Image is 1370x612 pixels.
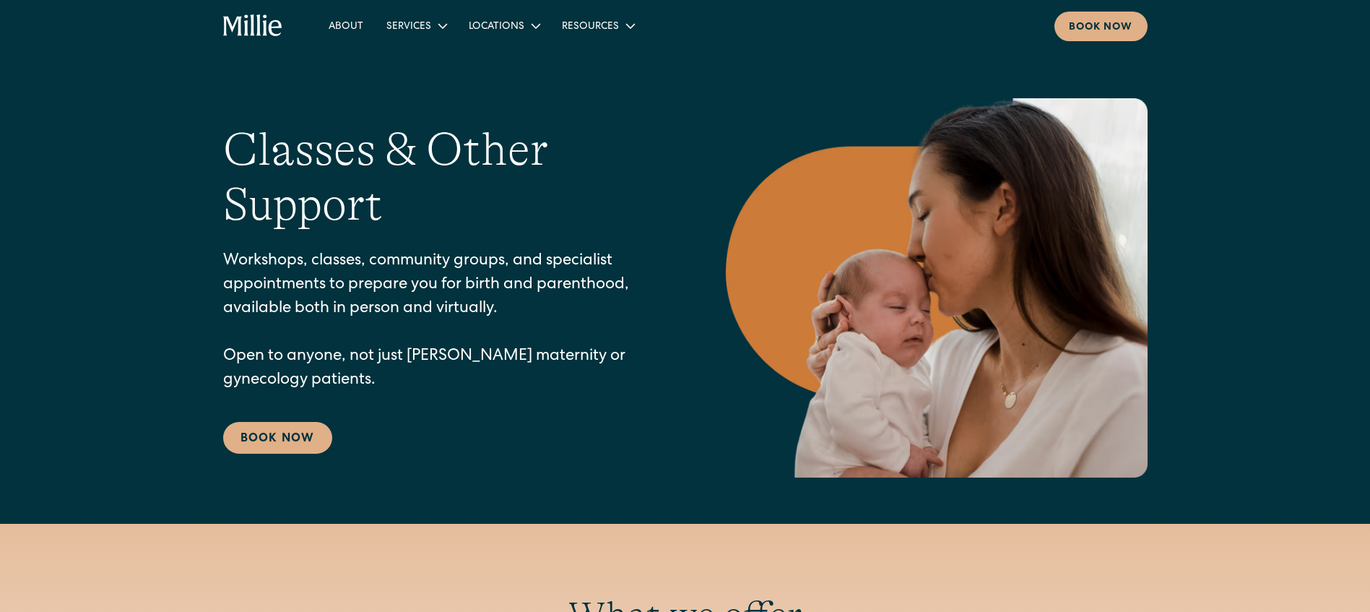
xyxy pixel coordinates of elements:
[457,14,550,38] div: Locations
[1069,20,1133,35] div: Book now
[223,250,668,393] p: Workshops, classes, community groups, and specialist appointments to prepare you for birth and pa...
[223,122,668,233] h1: Classes & Other Support
[469,20,524,35] div: Locations
[223,14,283,38] a: home
[726,98,1148,478] img: Mother kissing her newborn on the forehead, capturing a peaceful moment of love and connection in...
[562,20,619,35] div: Resources
[223,422,332,454] a: Book Now
[386,20,431,35] div: Services
[375,14,457,38] div: Services
[550,14,645,38] div: Resources
[1054,12,1148,41] a: Book now
[317,14,375,38] a: About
